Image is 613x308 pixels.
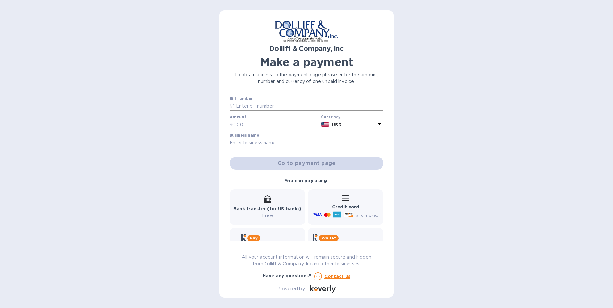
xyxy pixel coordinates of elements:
[233,206,302,211] b: Bank transfer (for US banks)
[233,212,302,219] p: Free
[284,178,328,183] b: You can pay using:
[232,120,318,129] input: 0.00
[269,45,344,53] b: Dolliff & Company, Inc
[321,114,341,119] b: Currency
[230,115,246,119] label: Amount
[230,71,383,85] p: To obtain access to the payment page please enter the amount, number and currency of one unpaid i...
[230,138,383,148] input: Enter business name
[230,103,235,109] p: №
[332,204,359,209] b: Credit card
[324,274,351,279] u: Contact us
[235,101,383,111] input: Enter bill number
[356,213,379,218] span: and more...
[321,236,336,240] b: Wallet
[332,122,341,127] b: USD
[230,97,253,101] label: Bill number
[230,134,259,137] label: Business name
[277,286,305,292] p: Powered by
[250,236,258,240] b: Pay
[230,121,232,128] p: $
[321,122,330,127] img: USD
[230,254,383,267] p: All your account information will remain secure and hidden from Dolliff & Company, Inc and other ...
[230,55,383,69] h1: Make a payment
[263,273,312,278] b: Have any questions?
